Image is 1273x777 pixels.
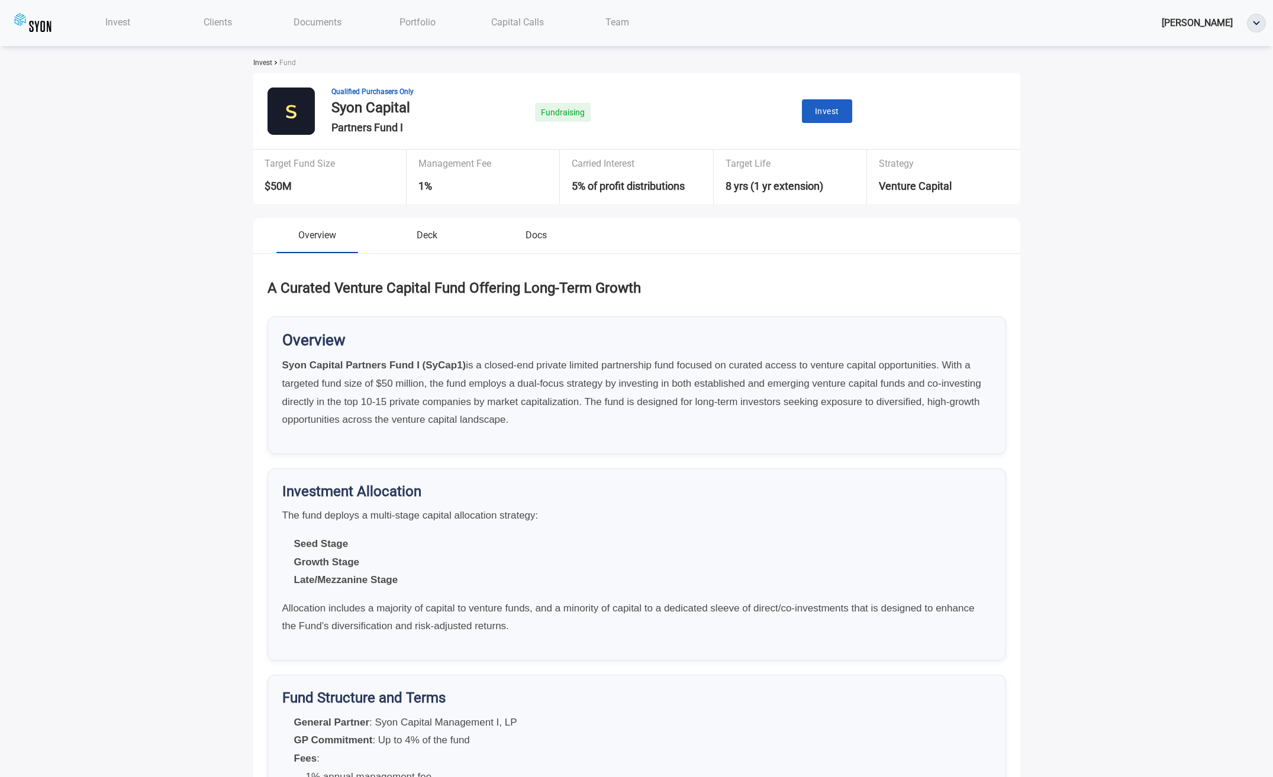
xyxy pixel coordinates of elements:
[294,17,341,28] span: Documents
[418,154,524,178] div: Management Fee
[275,61,277,64] img: sidearrow
[294,717,370,728] strong: General Partner
[282,357,991,429] p: is a closed-end private limited partnership fund focused on curated access to venture capital opp...
[282,483,991,500] h3: Investment Allocation
[105,17,130,28] span: Invest
[282,689,991,707] h3: Fund Structure and Terms
[294,574,398,585] strong: Late/Mezzanine Stage
[1248,14,1265,32] img: ellipse
[282,360,466,371] strong: Syon Capital Partners Fund I (SyCap1)
[282,331,991,349] h2: Overview
[14,12,51,34] img: syoncap.png
[68,10,168,34] a: Invest
[491,17,544,28] span: Capital Calls
[605,17,629,28] span: Team
[282,507,991,525] p: The fund deploys a multi-stage capital allocation strategy:
[567,10,667,34] a: Team
[294,714,991,732] li: : Syon Capital Management I, LP
[294,556,360,568] strong: Growth Stage
[294,538,349,549] strong: Seed Stage
[204,17,232,28] span: Clients
[277,59,296,67] span: Fund
[263,228,372,252] button: Overview
[372,228,482,252] button: Deck
[368,10,468,34] a: Portfolio
[294,731,991,750] li: : Up to 4% of the fund
[268,277,1006,300] div: A Curated Venture Capital Fund Offering Long-Term Growth
[294,734,373,746] strong: GP Commitment
[572,154,722,178] div: Carried Interest
[265,154,381,178] div: Target Fund Size
[331,119,483,136] div: Partners Fund I
[815,104,839,119] span: Invest
[265,178,381,199] div: $50M
[418,178,524,199] div: 1%
[399,17,436,28] span: Portfolio
[572,178,722,199] div: 5% of profit distributions
[879,154,1005,178] div: Strategy
[726,178,876,199] div: 8 yrs (1 yr extension)
[468,10,568,34] a: Capital Calls
[535,100,591,125] div: Fundraising
[726,154,876,178] div: Target Life
[253,59,272,67] span: Invest
[168,10,268,34] a: Clients
[268,10,368,34] a: Documents
[802,99,852,124] button: Invest
[282,600,991,636] p: Allocation includes a majority of capital to venture funds, and a minority of capital to a dedica...
[294,753,317,764] strong: Fees
[1247,14,1266,33] button: ellipse
[331,97,483,119] div: Syon Capital
[331,86,483,98] div: Qualified Purchasers Only
[879,178,1005,199] div: Venture Capital
[268,88,315,135] img: thamesville
[482,228,591,252] button: Docs
[1162,17,1233,28] span: [PERSON_NAME]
